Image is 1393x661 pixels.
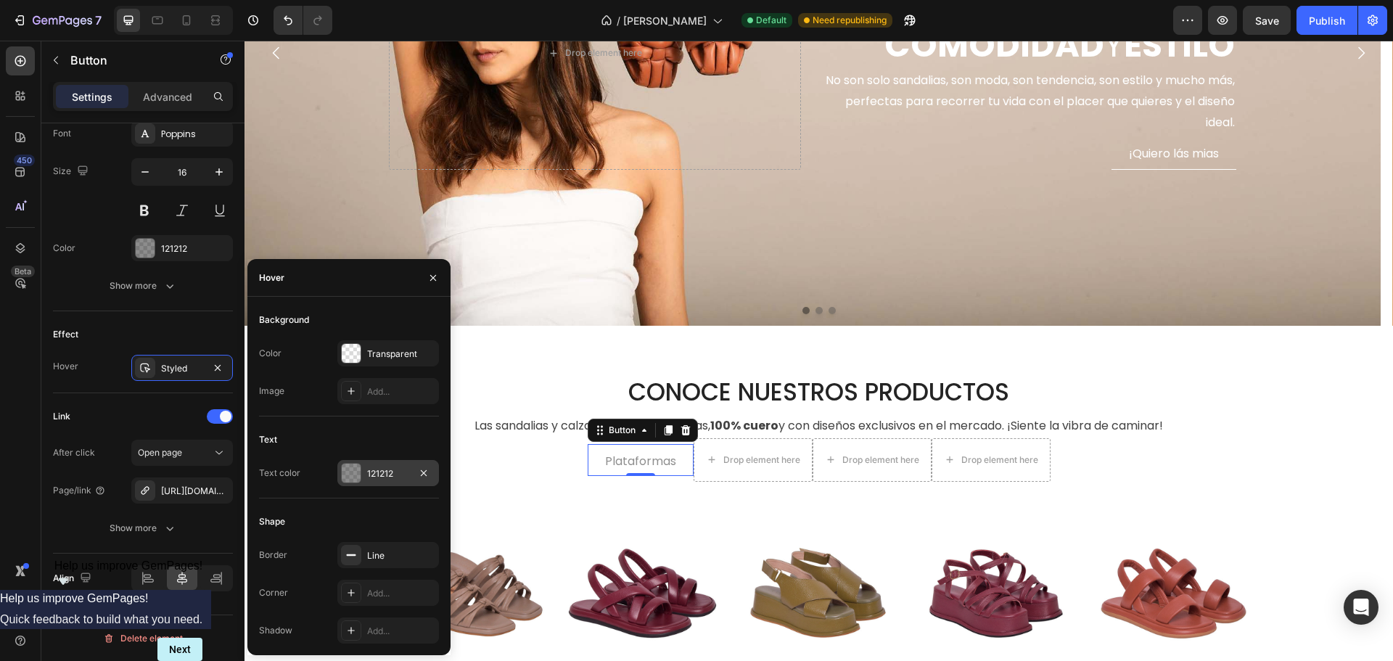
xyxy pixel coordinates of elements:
[466,377,534,393] strong: 100% cuero
[756,14,786,27] span: Default
[141,375,1008,396] p: Las sandalias y calzado que tanto deseas, y con diseños exclusivos en el mercado. ¡Siente la vibr...
[571,266,578,274] button: Dot
[143,89,192,104] p: Advanced
[259,549,287,562] div: Border
[54,559,203,572] span: Help us improve GemPages!
[110,279,177,293] div: Show more
[558,266,565,274] button: Dot
[845,464,1009,629] a: AMBER
[581,30,990,92] p: No son solo sandalias, son moda, son tendencia, son estilo y mucho más, perfectas para recorrer t...
[53,127,71,140] div: Font
[161,128,229,141] div: Poppins
[14,155,35,166] div: 450
[1243,6,1291,35] button: Save
[259,515,285,528] div: Shape
[598,414,675,425] div: Drop element here
[161,485,229,498] div: [URL][DOMAIN_NAME]
[316,464,480,629] a: JUNIA
[259,467,300,480] div: Text color
[1309,13,1345,28] div: Publish
[367,587,435,600] div: Add...
[1255,15,1279,27] span: Save
[259,586,288,599] div: Corner
[321,7,398,18] div: Drop element here
[623,13,707,28] span: [PERSON_NAME]
[54,559,203,590] button: Show survey - Help us improve GemPages!
[492,464,657,629] a: LUNA
[259,347,282,360] div: Color
[717,414,794,425] div: Drop element here
[259,385,284,398] div: Image
[161,242,229,255] div: 121212
[53,328,78,341] div: Effect
[139,336,1010,368] h2: CONOCE NUESTROS PRODUCTOS
[138,447,182,458] span: Open page
[367,348,435,361] div: Transparent
[53,446,95,459] div: After click
[259,624,292,637] div: Shadow
[361,415,432,427] div: Rich Text Editor. Editing area: main
[259,433,277,446] div: Text
[53,410,70,423] div: Link
[1297,6,1357,35] button: Publish
[343,406,449,435] a: Rich Text Editor. Editing area: main
[367,625,435,638] div: Add...
[70,52,194,69] p: Button
[813,14,887,27] span: Need republishing
[361,415,432,427] p: Plataformas
[53,484,106,497] div: Page/link
[584,266,591,274] button: Dot
[53,162,91,181] div: Size
[6,6,108,35] button: 7
[53,360,78,373] div: Hover
[259,271,284,284] div: Hover
[139,464,304,629] a: FAELA
[1344,590,1378,625] div: Open Intercom Messenger
[668,464,833,629] a: SERENNA
[110,521,177,535] div: Show more
[367,385,435,398] div: Add...
[11,266,35,277] div: Beta
[361,383,394,396] div: Button
[53,515,233,541] button: Show more
[884,106,974,121] p: ¡Quiero lás mias
[274,6,332,35] div: Undo/Redo
[617,13,620,28] span: /
[367,549,435,562] div: Line
[259,313,309,327] div: Background
[53,242,75,255] div: Color
[131,440,233,466] button: Open page
[479,414,556,425] div: Drop element here
[53,273,233,299] button: Show more
[367,467,409,480] div: 121212
[72,89,112,104] p: Settings
[161,362,203,375] div: Styled
[95,12,102,29] p: 7
[245,41,1393,661] iframe: Design area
